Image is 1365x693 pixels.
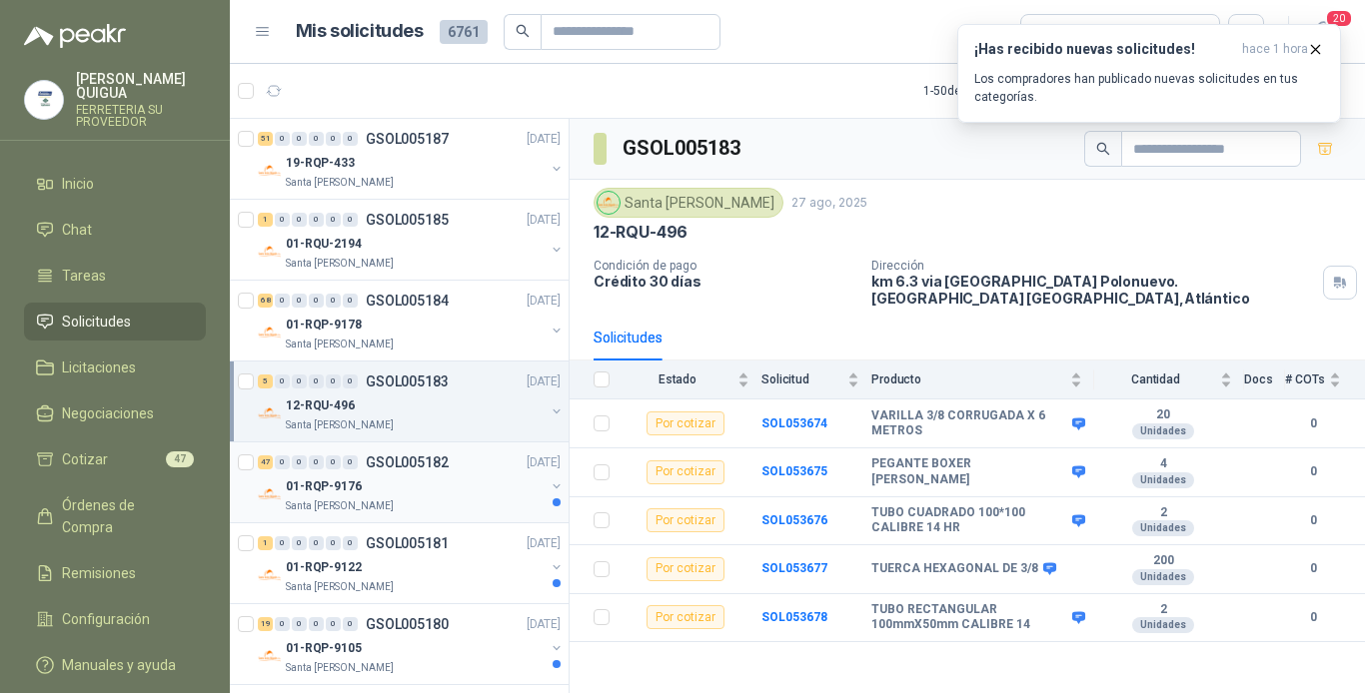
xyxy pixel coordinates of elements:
[1242,41,1308,58] span: hace 1 hora
[647,460,724,484] div: Por cotizar
[258,213,273,227] div: 1
[24,600,206,638] a: Configuración
[343,536,358,550] div: 0
[527,292,561,311] p: [DATE]
[309,536,324,550] div: 0
[275,213,290,227] div: 0
[258,401,282,425] img: Company Logo
[258,240,282,264] img: Company Logo
[286,396,355,415] p: 12-RQU-496
[286,579,394,595] p: Santa [PERSON_NAME]
[25,81,63,119] img: Company Logo
[24,554,206,592] a: Remisiones
[62,402,154,424] span: Negociaciones
[258,644,282,668] img: Company Logo
[516,24,530,38] span: search
[974,41,1234,58] h3: ¡Has recibido nuevas solicitudes!
[275,132,290,146] div: 0
[326,617,341,631] div: 0
[275,455,290,469] div: 0
[275,374,290,388] div: 0
[286,417,394,433] p: Santa [PERSON_NAME]
[275,536,290,550] div: 0
[76,72,206,100] p: [PERSON_NAME] QUIGUA
[974,70,1324,106] p: Los compradores han publicado nuevas solicitudes en tus categorías.
[1094,372,1216,386] span: Cantidad
[62,654,176,676] span: Manuales y ayuda
[366,536,449,550] p: GSOL005181
[761,610,827,624] a: SOL053678
[761,513,827,527] b: SOL053676
[1285,559,1341,578] b: 0
[286,477,362,496] p: 01-RQP-9176
[275,294,290,308] div: 0
[258,374,273,388] div: 5
[62,311,131,333] span: Solicitudes
[366,294,449,308] p: GSOL005184
[343,617,358,631] div: 0
[1285,360,1365,399] th: # COTs
[647,557,724,581] div: Por cotizar
[292,374,307,388] div: 0
[258,612,565,676] a: 19 0 0 0 0 0 GSOL005180[DATE] Company Logo01-RQP-9105Santa [PERSON_NAME]
[24,165,206,203] a: Inicio
[292,294,307,308] div: 0
[1094,456,1232,472] b: 4
[62,494,187,538] span: Órdenes de Compra
[286,154,355,173] p: 19-RQP-433
[292,455,307,469] div: 0
[871,273,1315,307] p: km 6.3 via [GEOGRAPHIC_DATA] Polonuevo. [GEOGRAPHIC_DATA] [GEOGRAPHIC_DATA] , Atlántico
[622,372,733,386] span: Estado
[1305,14,1341,50] button: 20
[62,562,136,584] span: Remisiones
[1285,511,1341,530] b: 0
[326,132,341,146] div: 0
[527,211,561,230] p: [DATE]
[1285,414,1341,433] b: 0
[761,561,827,575] b: SOL053677
[343,294,358,308] div: 0
[1132,569,1194,585] div: Unidades
[761,372,843,386] span: Solicitud
[24,303,206,341] a: Solicitudes
[326,455,341,469] div: 0
[1132,520,1194,536] div: Unidades
[761,360,871,399] th: Solicitud
[871,561,1038,577] b: TUERCA HEXAGONAL DE 3/8
[871,259,1315,273] p: Dirección
[62,173,94,195] span: Inicio
[166,451,194,467] span: 47
[309,294,324,308] div: 0
[871,360,1094,399] th: Producto
[871,372,1066,386] span: Producto
[1094,553,1232,569] b: 200
[343,455,358,469] div: 0
[275,617,290,631] div: 0
[24,394,206,432] a: Negociaciones
[326,374,341,388] div: 0
[286,660,394,676] p: Santa [PERSON_NAME]
[957,24,1341,123] button: ¡Has recibido nuevas solicitudes!hace 1 hora Los compradores han publicado nuevas solicitudes en ...
[258,450,565,514] a: 47 0 0 0 0 0 GSOL005182[DATE] Company Logo01-RQP-9176Santa [PERSON_NAME]
[309,213,324,227] div: 0
[343,132,358,146] div: 0
[871,408,1067,439] b: VARILLA 3/8 CORRUGADA X 6 METROS
[1033,21,1075,43] div: Todas
[309,132,324,146] div: 0
[286,337,394,352] p: Santa [PERSON_NAME]
[24,646,206,684] a: Manuales y ayuda
[761,416,827,430] a: SOL053674
[62,608,150,630] span: Configuración
[326,294,341,308] div: 0
[62,356,136,378] span: Licitaciones
[258,563,282,587] img: Company Logo
[871,456,1067,487] b: PEGANTE BOXER [PERSON_NAME]
[286,558,362,577] p: 01-RQP-9122
[1132,423,1194,439] div: Unidades
[24,348,206,386] a: Licitaciones
[366,617,449,631] p: GSOL005180
[1285,608,1341,627] b: 0
[258,482,282,506] img: Company Logo
[309,374,324,388] div: 0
